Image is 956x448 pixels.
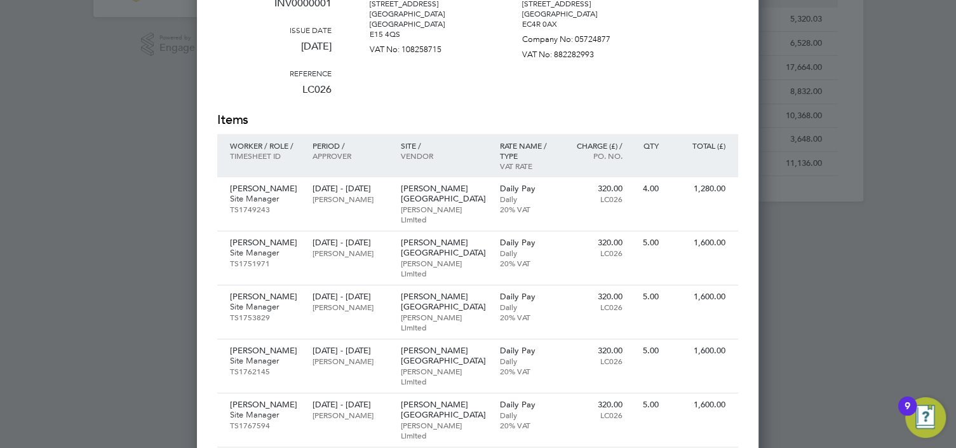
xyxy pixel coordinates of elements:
[230,292,299,302] p: [PERSON_NAME]
[567,346,623,356] p: 320.00
[313,346,388,356] p: [DATE] - [DATE]
[522,44,636,60] p: VAT No: 882282993
[230,410,299,420] p: Site Manager
[671,400,725,410] p: 1,600.00
[671,346,725,356] p: 1,600.00
[500,410,555,420] p: Daily
[313,151,388,161] p: Approver
[671,238,725,248] p: 1,600.00
[500,204,555,214] p: 20% VAT
[522,9,636,19] p: [GEOGRAPHIC_DATA]
[313,356,388,366] p: [PERSON_NAME]
[635,184,659,194] p: 4.00
[671,292,725,302] p: 1,600.00
[905,397,946,438] button: Open Resource Center, 9 new notifications
[567,410,623,420] p: LC026
[635,400,659,410] p: 5.00
[522,29,636,44] p: Company No: 05724877
[230,204,299,214] p: TS1749243
[635,140,659,151] p: QTY
[217,78,332,111] p: LC026
[567,238,623,248] p: 320.00
[217,111,738,129] h2: Items
[567,194,623,204] p: LC026
[500,194,555,204] p: Daily
[522,19,636,29] p: EC4R 0AX
[313,184,388,194] p: [DATE] - [DATE]
[500,161,555,171] p: VAT rate
[313,248,388,258] p: [PERSON_NAME]
[230,312,299,322] p: TS1753829
[635,292,659,302] p: 5.00
[217,68,332,78] h3: Reference
[313,400,388,410] p: [DATE] - [DATE]
[401,312,487,332] p: [PERSON_NAME] Limited
[370,29,484,39] p: E15 4QS
[401,346,487,366] p: [PERSON_NAME][GEOGRAPHIC_DATA]
[500,302,555,312] p: Daily
[500,184,555,194] p: Daily Pay
[217,25,332,35] h3: Issue date
[671,140,725,151] p: Total (£)
[500,356,555,366] p: Daily
[313,302,388,312] p: [PERSON_NAME]
[401,140,487,151] p: Site /
[567,140,623,151] p: Charge (£) /
[500,312,555,322] p: 20% VAT
[567,248,623,258] p: LC026
[313,140,388,151] p: Period /
[905,406,910,423] div: 9
[230,151,299,161] p: Timesheet ID
[230,238,299,248] p: [PERSON_NAME]
[230,356,299,366] p: Site Manager
[671,184,725,194] p: 1,280.00
[401,292,487,312] p: [PERSON_NAME][GEOGRAPHIC_DATA]
[230,400,299,410] p: [PERSON_NAME]
[401,400,487,420] p: [PERSON_NAME][GEOGRAPHIC_DATA]
[567,356,623,366] p: LC026
[230,346,299,356] p: [PERSON_NAME]
[370,39,484,55] p: VAT No: 108258715
[567,302,623,312] p: LC026
[313,238,388,248] p: [DATE] - [DATE]
[230,248,299,258] p: Site Manager
[230,366,299,376] p: TS1762145
[500,248,555,258] p: Daily
[313,194,388,204] p: [PERSON_NAME]
[370,19,484,29] p: [GEOGRAPHIC_DATA]
[230,302,299,312] p: Site Manager
[500,238,555,248] p: Daily Pay
[230,184,299,194] p: [PERSON_NAME]
[567,292,623,302] p: 320.00
[313,410,388,420] p: [PERSON_NAME]
[500,140,555,161] p: Rate name / type
[567,184,623,194] p: 320.00
[401,420,487,440] p: [PERSON_NAME] Limited
[401,238,487,258] p: [PERSON_NAME][GEOGRAPHIC_DATA]
[500,366,555,376] p: 20% VAT
[401,258,487,278] p: [PERSON_NAME] Limited
[500,258,555,268] p: 20% VAT
[500,292,555,302] p: Daily Pay
[401,366,487,386] p: [PERSON_NAME] Limited
[500,420,555,430] p: 20% VAT
[401,151,487,161] p: Vendor
[313,292,388,302] p: [DATE] - [DATE]
[401,204,487,224] p: [PERSON_NAME] Limited
[500,346,555,356] p: Daily Pay
[567,400,623,410] p: 320.00
[567,151,623,161] p: Po. No.
[401,184,487,204] p: [PERSON_NAME][GEOGRAPHIC_DATA]
[230,140,299,151] p: Worker / Role /
[230,194,299,204] p: Site Manager
[230,420,299,430] p: TS1767594
[635,238,659,248] p: 5.00
[217,35,332,68] p: [DATE]
[500,400,555,410] p: Daily Pay
[635,346,659,356] p: 5.00
[230,258,299,268] p: TS1751971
